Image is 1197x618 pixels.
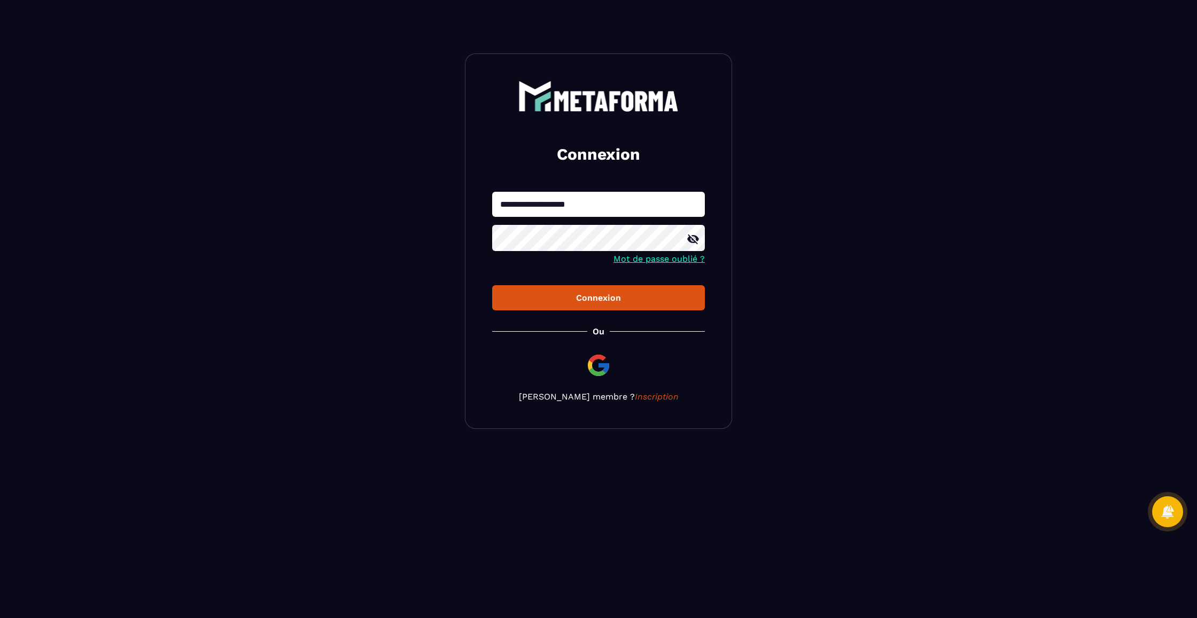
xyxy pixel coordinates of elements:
[613,254,705,264] a: Mot de passe oublié ?
[505,144,692,165] h2: Connexion
[492,81,705,112] a: logo
[501,293,696,303] div: Connexion
[593,326,604,337] p: Ou
[518,81,679,112] img: logo
[635,392,679,402] a: Inscription
[492,285,705,310] button: Connexion
[492,392,705,402] p: [PERSON_NAME] membre ?
[586,353,611,378] img: google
